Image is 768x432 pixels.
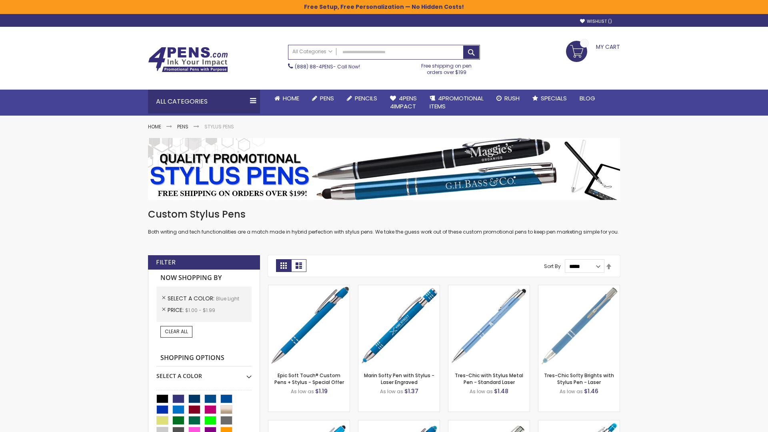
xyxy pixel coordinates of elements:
span: As low as [560,388,583,395]
strong: Stylus Pens [204,123,234,130]
span: Rush [504,94,520,102]
a: Tres-Chic Softy Brights with Stylus Pen - Laser-Blue - Light [538,285,620,292]
a: Phoenix Softy Brights with Stylus Pen - Laser-Blue - Light [538,420,620,427]
a: Home [268,90,306,107]
span: $1.37 [404,387,418,395]
a: Marin Softy Pen with Stylus - Laser Engraved [364,372,434,385]
div: Free shipping on pen orders over $199 [413,60,480,76]
a: All Categories [288,45,336,58]
img: Tres-Chic with Stylus Metal Pen - Standard Laser-Blue - Light [448,285,530,366]
a: Specials [526,90,573,107]
a: Tres-Chic with Stylus Metal Pen - Standard Laser [455,372,523,385]
a: Wishlist [580,18,612,24]
a: Rush [490,90,526,107]
a: (888) 88-4PENS [295,63,333,70]
img: 4P-MS8B-Blue - Light [268,285,350,366]
label: Sort By [544,263,561,270]
div: All Categories [148,90,260,114]
span: $1.19 [315,387,328,395]
a: Pens [306,90,340,107]
strong: Now Shopping by [156,270,252,286]
strong: Grid [276,259,291,272]
span: $1.46 [584,387,598,395]
span: Pencils [355,94,377,102]
a: Tres-Chic Touch Pen - Standard Laser-Blue - Light [448,420,530,427]
img: 4Pens Custom Pens and Promotional Products [148,47,228,72]
span: As low as [380,388,403,395]
strong: Filter [156,258,176,267]
span: - Call Now! [295,63,360,70]
a: Tres-Chic with Stylus Metal Pen - Standard Laser-Blue - Light [448,285,530,292]
img: Tres-Chic Softy Brights with Stylus Pen - Laser-Blue - Light [538,285,620,366]
a: Home [148,123,161,130]
strong: Shopping Options [156,350,252,367]
span: As low as [470,388,493,395]
span: $1.48 [494,387,508,395]
a: 4P-MS8B-Blue - Light [268,285,350,292]
span: $1.00 - $1.99 [185,307,215,314]
a: 4PROMOTIONALITEMS [423,90,490,116]
a: Pens [177,123,188,130]
div: Select A Color [156,366,252,380]
a: Clear All [160,326,192,337]
span: Select A Color [168,294,216,302]
span: Home [283,94,299,102]
div: Both writing and tech functionalities are a match made in hybrid perfection with stylus pens. We ... [148,208,620,236]
span: Blog [580,94,595,102]
img: Stylus Pens [148,138,620,200]
a: Ellipse Stylus Pen - Standard Laser-Blue - Light [268,420,350,427]
span: 4PROMOTIONAL ITEMS [430,94,484,110]
a: Epic Soft Touch® Custom Pens + Stylus - Special Offer [274,372,344,385]
span: As low as [291,388,314,395]
a: 4Pens4impact [384,90,423,116]
span: Pens [320,94,334,102]
img: Marin Softy Pen with Stylus - Laser Engraved-Blue - Light [358,285,440,366]
a: Ellipse Softy Brights with Stylus Pen - Laser-Blue - Light [358,420,440,427]
a: Tres-Chic Softy Brights with Stylus Pen - Laser [544,372,614,385]
span: 4Pens 4impact [390,94,417,110]
span: All Categories [292,48,332,55]
span: Specials [541,94,567,102]
a: Marin Softy Pen with Stylus - Laser Engraved-Blue - Light [358,285,440,292]
a: Blog [573,90,602,107]
h1: Custom Stylus Pens [148,208,620,221]
span: Clear All [165,328,188,335]
span: Price [168,306,185,314]
span: Blue Light [216,295,239,302]
a: Pencils [340,90,384,107]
